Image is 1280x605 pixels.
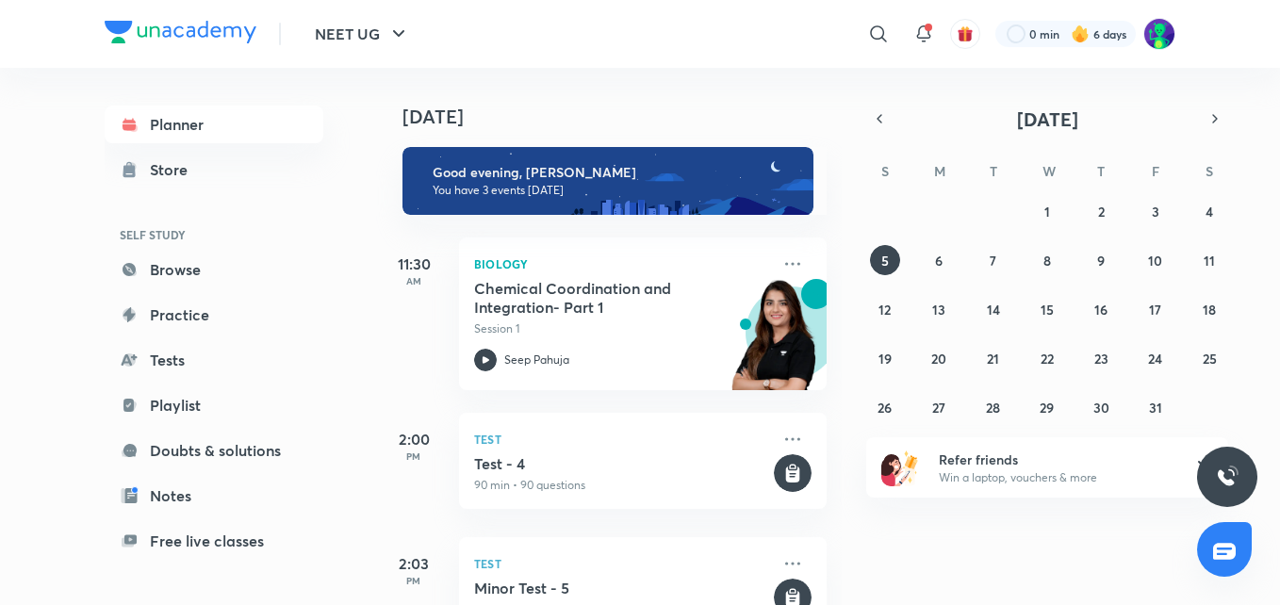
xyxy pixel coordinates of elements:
[935,252,943,270] abbr: October 6, 2025
[939,469,1171,486] p: Win a laptop, vouchers & more
[376,428,451,450] h5: 2:00
[978,392,1009,422] button: October 28, 2025
[893,106,1202,132] button: [DATE]
[1093,399,1109,417] abbr: October 30, 2025
[105,106,323,143] a: Planner
[1032,343,1062,373] button: October 22, 2025
[105,386,323,424] a: Playlist
[1141,392,1171,422] button: October 31, 2025
[105,151,323,188] a: Store
[1032,245,1062,275] button: October 8, 2025
[1098,203,1105,221] abbr: October 2, 2025
[1141,196,1171,226] button: October 3, 2025
[1149,301,1161,319] abbr: October 17, 2025
[105,477,323,515] a: Notes
[1194,294,1224,324] button: October 18, 2025
[474,454,770,473] h5: Test - 4
[978,245,1009,275] button: October 7, 2025
[1204,252,1215,270] abbr: October 11, 2025
[957,25,974,42] img: avatar
[1094,301,1108,319] abbr: October 16, 2025
[105,219,323,251] h6: SELF STUDY
[1042,162,1056,180] abbr: Wednesday
[1141,343,1171,373] button: October 24, 2025
[304,15,421,53] button: NEET UG
[1148,252,1162,270] abbr: October 10, 2025
[433,164,796,181] h6: Good evening, [PERSON_NAME]
[881,162,889,180] abbr: Sunday
[978,294,1009,324] button: October 14, 2025
[878,399,892,417] abbr: October 26, 2025
[1097,162,1105,180] abbr: Thursday
[931,350,946,368] abbr: October 20, 2025
[1086,343,1116,373] button: October 23, 2025
[881,449,919,486] img: referral
[1152,162,1159,180] abbr: Friday
[1041,350,1054,368] abbr: October 22, 2025
[1203,350,1217,368] abbr: October 25, 2025
[402,147,813,215] img: evening
[1043,252,1051,270] abbr: October 8, 2025
[376,575,451,586] p: PM
[474,428,770,450] p: Test
[978,343,1009,373] button: October 21, 2025
[878,301,891,319] abbr: October 12, 2025
[987,350,999,368] abbr: October 21, 2025
[1086,196,1116,226] button: October 2, 2025
[723,279,827,409] img: unacademy
[474,579,770,597] h5: Minor Test - 5
[1141,245,1171,275] button: October 10, 2025
[924,343,954,373] button: October 20, 2025
[376,450,451,462] p: PM
[1032,392,1062,422] button: October 29, 2025
[881,252,889,270] abbr: October 5, 2025
[870,294,900,324] button: October 12, 2025
[105,296,323,334] a: Practice
[950,19,980,49] button: avatar
[870,392,900,422] button: October 26, 2025
[1032,294,1062,324] button: October 15, 2025
[376,552,451,575] h5: 2:03
[1194,196,1224,226] button: October 4, 2025
[987,301,1000,319] abbr: October 14, 2025
[1097,252,1105,270] abbr: October 9, 2025
[1086,245,1116,275] button: October 9, 2025
[939,450,1171,469] h6: Refer friends
[1032,196,1062,226] button: October 1, 2025
[1206,203,1213,221] abbr: October 4, 2025
[474,552,770,575] p: Test
[474,253,770,275] p: Biology
[1141,294,1171,324] button: October 17, 2025
[105,21,256,43] img: Company Logo
[105,21,256,48] a: Company Logo
[474,477,770,494] p: 90 min • 90 questions
[433,183,796,198] p: You have 3 events [DATE]
[105,522,323,560] a: Free live classes
[1017,106,1078,132] span: [DATE]
[924,294,954,324] button: October 13, 2025
[1044,203,1050,221] abbr: October 1, 2025
[1152,203,1159,221] abbr: October 3, 2025
[924,392,954,422] button: October 27, 2025
[1206,162,1213,180] abbr: Saturday
[376,253,451,275] h5: 11:30
[870,245,900,275] button: October 5, 2025
[105,432,323,469] a: Doubts & solutions
[1086,294,1116,324] button: October 16, 2025
[878,350,892,368] abbr: October 19, 2025
[474,320,770,337] p: Session 1
[986,399,1000,417] abbr: October 28, 2025
[474,279,709,317] h5: Chemical Coordination and Integration- Part 1
[924,245,954,275] button: October 6, 2025
[1094,350,1108,368] abbr: October 23, 2025
[376,275,451,286] p: AM
[1203,301,1216,319] abbr: October 18, 2025
[1143,18,1175,50] img: Kaushiki Srivastava
[990,162,997,180] abbr: Tuesday
[1148,350,1162,368] abbr: October 24, 2025
[1149,399,1162,417] abbr: October 31, 2025
[402,106,845,128] h4: [DATE]
[870,343,900,373] button: October 19, 2025
[990,252,996,270] abbr: October 7, 2025
[1086,392,1116,422] button: October 30, 2025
